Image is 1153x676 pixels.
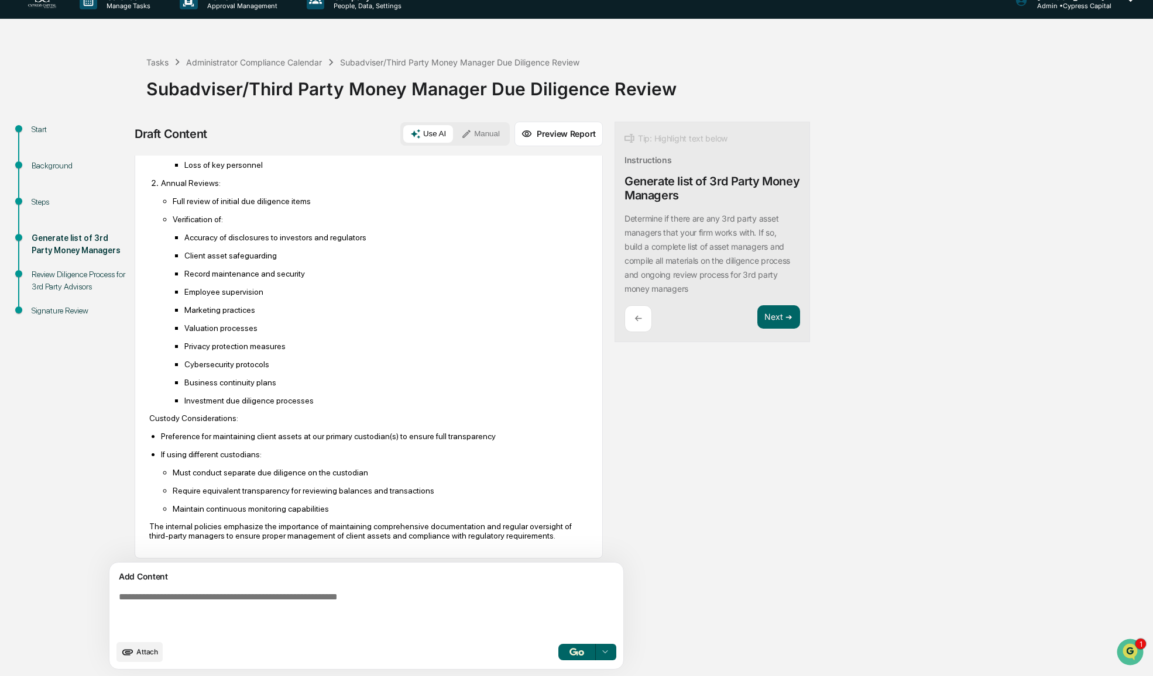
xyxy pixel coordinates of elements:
p: Marketing practices [184,305,588,315]
button: See all [181,127,213,141]
p: Annual Reviews: [161,178,588,188]
div: 🔎 [12,262,21,271]
p: Investment due diligence processes [184,396,588,405]
p: Privacy protection measures [184,342,588,351]
p: The internal policies emphasize the importance of maintaining comprehensive documentation and reg... [149,522,588,540]
button: Manual [454,125,507,143]
button: Start new chat [199,92,213,106]
span: Pylon [116,289,142,298]
div: Add Content [116,570,616,584]
span: Attestations [97,239,145,250]
iframe: Open customer support [1116,637,1147,669]
p: Cybersecurity protocols [184,360,588,369]
div: Subadviser/Third Party Money Manager Due Diligence Review [340,57,579,67]
p: If using different custodians: [161,450,588,459]
a: Powered byPylon [83,289,142,298]
div: 🖐️ [12,240,21,249]
div: Signature Review [32,305,128,317]
div: Draft Content [135,127,207,141]
button: Next ➔ [757,305,800,329]
div: 🗄️ [85,240,94,249]
p: Manage Tasks [97,2,156,10]
div: Tasks [146,57,169,67]
img: 1746055101610-c473b297-6a78-478c-a979-82029cc54cd1 [23,191,33,200]
button: Preview Report [514,122,603,146]
img: 8933085812038_c878075ebb4cc5468115_72.jpg [25,89,46,110]
div: Background [32,160,128,172]
p: How can we help? [12,24,213,43]
p: Employee supervision [184,287,588,296]
button: upload document [116,642,163,662]
p: Custody Considerations: [149,413,588,423]
div: Generate list of 3rd Party Money Managers [624,174,800,202]
span: Attach [136,647,158,656]
div: Instructions [624,155,672,165]
span: Aug 28 [104,190,129,199]
div: Steps [32,196,128,208]
p: Require equivalent transparency for reviewing balances and transactions [173,486,588,495]
p: Admin • Cypress Capital [1028,2,1111,10]
p: Determine if there are any 3rd party asset managers that your firm works with. If so, build a com... [624,213,790,294]
img: Jack Rasmussen [12,179,30,198]
button: Go [558,644,596,660]
img: Go [569,648,584,656]
span: • [97,190,101,199]
div: Subadviser/Third Party Money Manager Due Diligence Review [146,69,1147,99]
button: Use AI [403,125,453,143]
p: ← [634,313,642,324]
div: We're available if you need us! [53,101,161,110]
span: 2:07 PM [39,158,67,168]
p: Must conduct separate due diligence on the custodian [173,468,588,477]
span: Data Lookup [23,261,74,273]
p: Maintain continuous monitoring capabilities [173,504,588,513]
img: 1746055101610-c473b297-6a78-478c-a979-82029cc54cd1 [12,89,33,110]
p: Valuation processes [184,323,588,333]
p: People, Data, Settings [324,2,407,10]
p: Approval Management [198,2,283,10]
p: Client asset safeguarding [184,251,588,260]
a: 🔎Data Lookup [7,256,78,277]
div: Review Diligence Process for 3rd Party Advisors [32,268,128,293]
p: Accuracy of disclosures to investors and regulators [184,233,588,242]
a: 🖐️Preclearance [7,234,80,255]
span: Preclearance [23,239,76,250]
span: [PERSON_NAME] [36,190,95,199]
div: Administrator Compliance Calendar [186,57,322,67]
div: Start [32,123,128,136]
div: Past conversations [12,129,78,139]
p: Loss of key personnel [184,160,588,170]
p: Verification of: [173,215,588,224]
div: Generate list of 3rd Party Money Managers [32,232,128,257]
a: 🗄️Attestations [80,234,150,255]
div: Tip: Highlight text below [624,132,728,146]
p: Record maintenance and security [184,269,588,278]
p: Full review of initial due diligence items [173,196,588,206]
div: Start new chat [53,89,192,101]
p: Preference for maintaining client assets at our primary custodian(s) to ensure full transparency [161,432,588,441]
p: Business continuity plans [184,378,588,387]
